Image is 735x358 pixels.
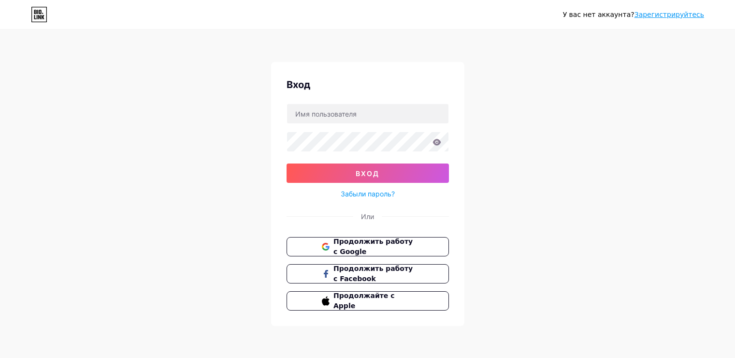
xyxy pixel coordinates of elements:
[333,238,413,255] ya-tr-span: Продолжить работу с Google
[287,164,449,183] button: вход
[287,104,448,123] input: Имя пользователя
[341,190,395,198] ya-tr-span: Забыли пароль?
[361,212,374,221] ya-tr-span: Или
[287,79,310,90] ya-tr-span: Вход
[356,169,379,178] ya-tr-span: вход
[333,292,395,310] ya-tr-span: Продолжайте с Apple
[634,11,704,18] a: Зарегистрируйтесь
[287,291,449,311] button: Продолжайте с Apple
[333,265,413,283] ya-tr-span: Продолжить работу с Facebook
[563,11,634,18] ya-tr-span: У вас нет аккаунта?
[341,189,395,199] a: Забыли пароль?
[287,264,449,283] button: Продолжить работу с Facebook
[287,237,449,256] button: Продолжить работу с Google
